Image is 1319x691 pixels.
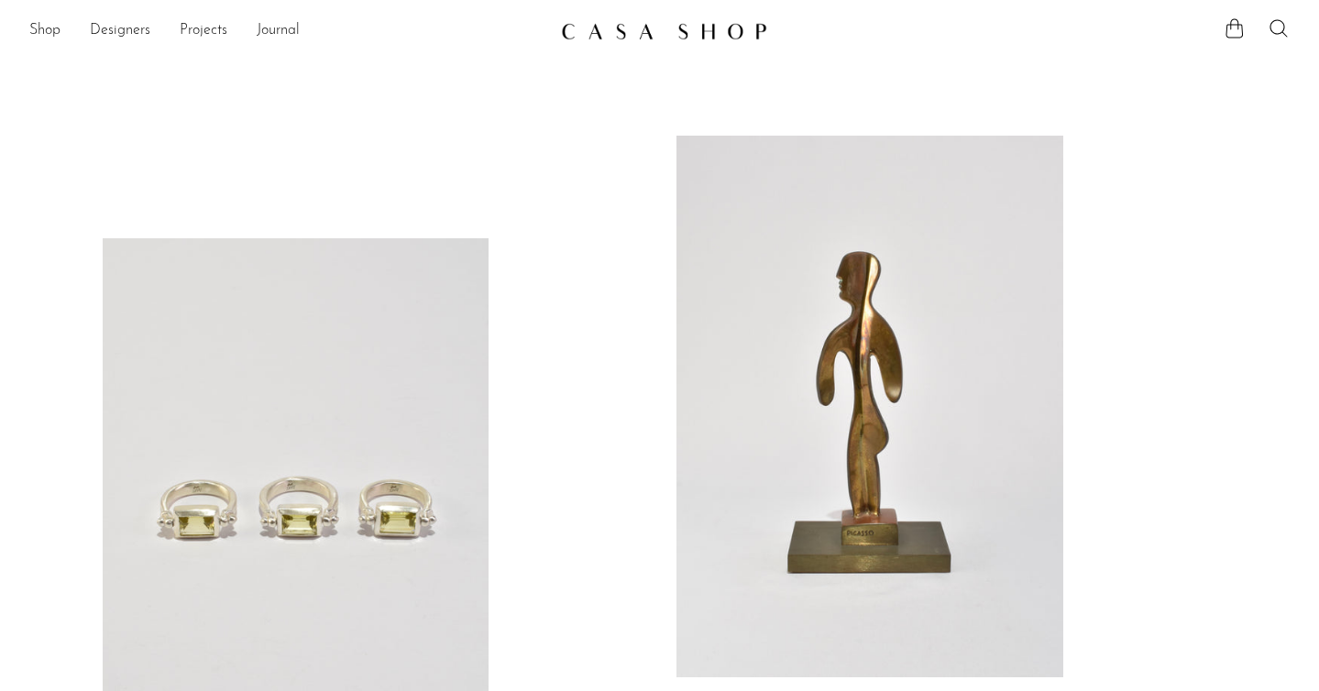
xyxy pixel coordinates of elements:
[29,16,546,47] nav: Desktop navigation
[29,16,546,47] ul: NEW HEADER MENU
[90,19,150,43] a: Designers
[257,19,300,43] a: Journal
[29,19,60,43] a: Shop
[180,19,227,43] a: Projects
